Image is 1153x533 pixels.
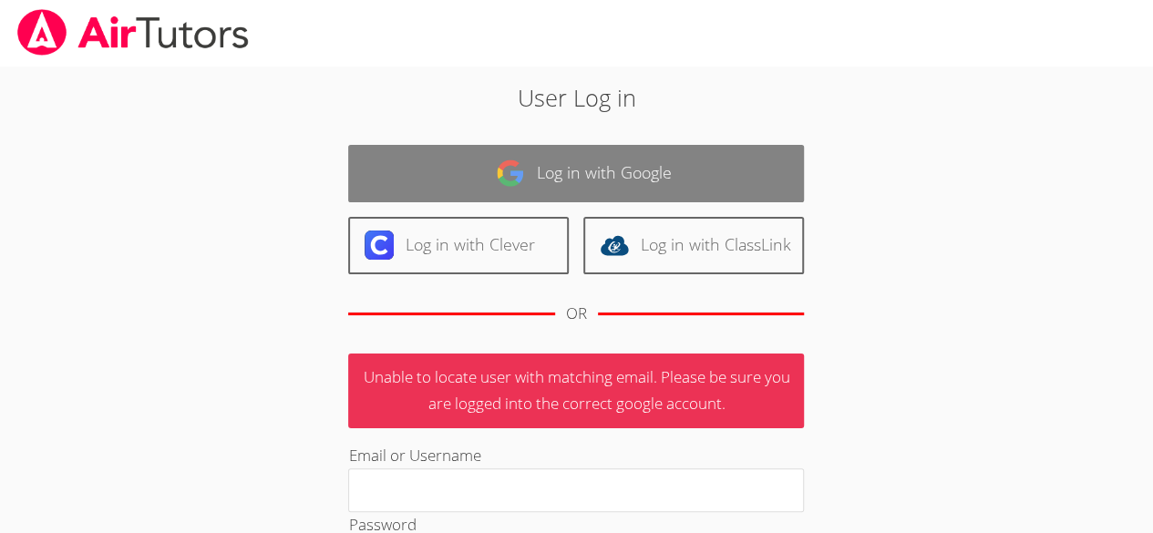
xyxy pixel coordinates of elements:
[348,217,569,274] a: Log in with Clever
[348,145,804,202] a: Log in with Google
[348,354,804,428] p: Unable to locate user with matching email. Please be sure you are logged into the correct google ...
[15,9,251,56] img: airtutors_banner-c4298cdbf04f3fff15de1276eac7730deb9818008684d7c2e4769d2f7ddbe033.png
[566,301,587,327] div: OR
[583,217,804,274] a: Log in with ClassLink
[600,231,629,260] img: classlink-logo-d6bb404cc1216ec64c9a2012d9dc4662098be43eaf13dc465df04b49fa7ab582.svg
[365,231,394,260] img: clever-logo-6eab21bc6e7a338710f1a6ff85c0baf02591cd810cc4098c63d3a4b26e2feb20.svg
[348,445,480,466] label: Email or Username
[496,159,525,188] img: google-logo-50288ca7cdecda66e5e0955fdab243c47b7ad437acaf1139b6f446037453330a.svg
[265,80,888,115] h2: User Log in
